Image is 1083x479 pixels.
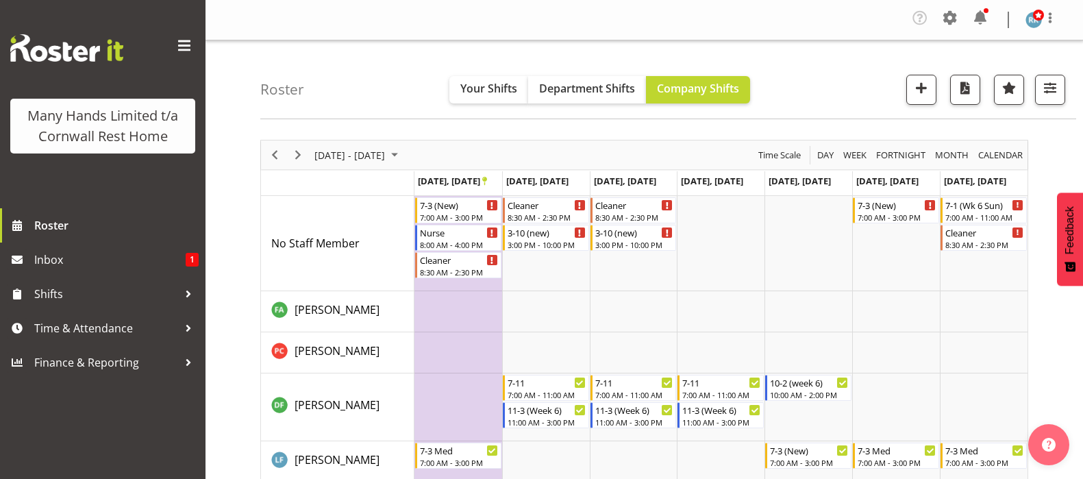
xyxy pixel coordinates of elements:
[420,443,498,457] div: 7-3 Med
[858,457,936,468] div: 7:00 AM - 3:00 PM
[266,147,284,164] button: Previous
[415,443,501,469] div: Flynn, Leeane"s event - 7-3 Med Begin From Monday, September 22, 2025 at 7:00:00 AM GMT+12:00 End...
[769,175,831,187] span: [DATE], [DATE]
[261,291,414,332] td: Adams, Fran resource
[756,147,804,164] button: Time Scale
[34,284,178,304] span: Shifts
[508,239,586,250] div: 3:00 PM - 10:00 PM
[595,417,673,428] div: 11:00 AM - 3:00 PM
[646,76,750,103] button: Company Shifts
[950,75,980,105] button: Download a PDF of the roster according to the set date range.
[944,175,1006,187] span: [DATE], [DATE]
[853,197,939,223] div: No Staff Member"s event - 7-3 (New) Begin From Saturday, September 27, 2025 at 7:00:00 AM GMT+12:...
[682,403,760,417] div: 11-3 (Week 6)
[595,403,673,417] div: 11-3 (Week 6)
[856,175,919,187] span: [DATE], [DATE]
[286,140,310,169] div: Next
[420,198,498,212] div: 7-3 (New)
[34,318,178,339] span: Time & Attendance
[945,239,1023,250] div: 8:30 AM - 2:30 PM
[261,373,414,441] td: Fairbrother, Deborah resource
[420,267,498,278] div: 8:30 AM - 2:30 PM
[595,376,673,389] div: 7-11
[941,197,1027,223] div: No Staff Member"s event - 7-1 (Wk 6 Sun) Begin From Sunday, September 28, 2025 at 7:00:00 AM GMT+...
[34,352,178,373] span: Finance & Reporting
[295,343,379,358] span: [PERSON_NAME]
[10,34,123,62] img: Rosterit website logo
[858,198,936,212] div: 7-3 (New)
[34,215,199,236] span: Roster
[816,147,835,164] span: Day
[420,212,498,223] div: 7:00 AM - 3:00 PM
[508,403,586,417] div: 11-3 (Week 6)
[415,225,501,251] div: No Staff Member"s event - Nurse Begin From Monday, September 22, 2025 at 8:00:00 AM GMT+12:00 End...
[858,443,936,457] div: 7-3 Med
[271,236,360,251] span: No Staff Member
[420,239,498,250] div: 8:00 AM - 4:00 PM
[770,389,848,400] div: 10:00 AM - 2:00 PM
[508,198,586,212] div: Cleaner
[945,225,1023,239] div: Cleaner
[841,147,869,164] button: Timeline Week
[420,253,498,267] div: Cleaner
[295,452,379,467] span: [PERSON_NAME]
[853,443,939,469] div: Flynn, Leeane"s event - 7-3 Med Begin From Saturday, September 27, 2025 at 7:00:00 AM GMT+12:00 E...
[994,75,1024,105] button: Highlight an important date within the roster.
[420,457,498,468] div: 7:00 AM - 3:00 PM
[263,140,286,169] div: Previous
[418,175,487,187] span: [DATE], [DATE]
[595,389,673,400] div: 7:00 AM - 11:00 AM
[677,375,764,401] div: Fairbrother, Deborah"s event - 7-11 Begin From Thursday, September 25, 2025 at 7:00:00 AM GMT+12:...
[34,249,186,270] span: Inbox
[842,147,868,164] span: Week
[528,76,646,103] button: Department Shifts
[590,225,677,251] div: No Staff Member"s event - 3-10 (new) Begin From Wednesday, September 24, 2025 at 3:00:00 PM GMT+1...
[595,212,673,223] div: 8:30 AM - 2:30 PM
[503,197,589,223] div: No Staff Member"s event - Cleaner Begin From Tuesday, September 23, 2025 at 8:30:00 AM GMT+12:00 ...
[682,417,760,428] div: 11:00 AM - 3:00 PM
[681,175,743,187] span: [DATE], [DATE]
[595,239,673,250] div: 3:00 PM - 10:00 PM
[933,147,971,164] button: Timeline Month
[945,198,1023,212] div: 7-1 (Wk 6 Sun)
[261,196,414,291] td: No Staff Member resource
[765,443,851,469] div: Flynn, Leeane"s event - 7-3 (New) Begin From Friday, September 26, 2025 at 7:00:00 AM GMT+12:00 E...
[595,225,673,239] div: 3-10 (new)
[858,212,936,223] div: 7:00 AM - 3:00 PM
[941,225,1027,251] div: No Staff Member"s event - Cleaner Begin From Sunday, September 28, 2025 at 8:30:00 AM GMT+13:00 E...
[770,457,848,468] div: 7:00 AM - 3:00 PM
[874,147,928,164] button: Fortnight
[1042,438,1056,452] img: help-xxl-2.png
[590,375,677,401] div: Fairbrother, Deborah"s event - 7-11 Begin From Wednesday, September 24, 2025 at 7:00:00 AM GMT+12...
[945,212,1023,223] div: 7:00 AM - 11:00 AM
[757,147,802,164] span: Time Scale
[906,75,936,105] button: Add a new shift
[508,212,586,223] div: 8:30 AM - 2:30 PM
[261,332,414,373] td: Chand, Pretika resource
[945,457,1023,468] div: 7:00 AM - 3:00 PM
[590,197,677,223] div: No Staff Member"s event - Cleaner Begin From Wednesday, September 24, 2025 at 8:30:00 AM GMT+12:0...
[295,452,379,468] a: [PERSON_NAME]
[770,376,848,389] div: 10-2 (week 6)
[977,147,1024,164] span: calendar
[420,225,498,239] div: Nurse
[677,402,764,428] div: Fairbrother, Deborah"s event - 11-3 (Week 6) Begin From Thursday, September 25, 2025 at 11:00:00 ...
[590,402,677,428] div: Fairbrother, Deborah"s event - 11-3 (Week 6) Begin From Wednesday, September 24, 2025 at 11:00:00...
[508,225,586,239] div: 3-10 (new)
[941,443,1027,469] div: Flynn, Leeane"s event - 7-3 Med Begin From Sunday, September 28, 2025 at 7:00:00 AM GMT+13:00 End...
[595,198,673,212] div: Cleaner
[934,147,970,164] span: Month
[765,375,851,401] div: Fairbrother, Deborah"s event - 10-2 (week 6) Begin From Friday, September 26, 2025 at 10:00:00 AM...
[460,81,517,96] span: Your Shifts
[295,302,379,317] span: [PERSON_NAME]
[271,235,360,251] a: No Staff Member
[295,343,379,359] a: [PERSON_NAME]
[508,417,586,428] div: 11:00 AM - 3:00 PM
[815,147,836,164] button: Timeline Day
[289,147,308,164] button: Next
[186,253,199,267] span: 1
[503,402,589,428] div: Fairbrother, Deborah"s event - 11-3 (Week 6) Begin From Tuesday, September 23, 2025 at 11:00:00 A...
[1064,206,1076,254] span: Feedback
[24,106,182,147] div: Many Hands Limited t/a Cornwall Rest Home
[295,302,379,318] a: [PERSON_NAME]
